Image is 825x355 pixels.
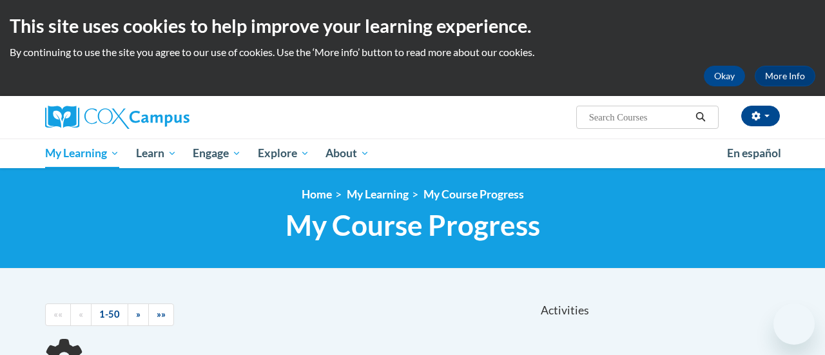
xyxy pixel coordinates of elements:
div: Main menu [35,139,790,168]
a: Next [128,303,149,326]
a: Engage [184,139,249,168]
a: Home [302,187,332,201]
input: Search Courses [588,110,691,125]
a: My Learning [37,139,128,168]
a: Cox Campus [45,106,277,129]
button: Okay [704,66,745,86]
p: By continuing to use the site you agree to our use of cookies. Use the ‘More info’ button to read... [10,45,815,59]
span: «« [53,309,63,320]
iframe: Button to launch messaging window [773,303,815,345]
a: Previous [70,303,92,326]
a: En español [719,140,790,167]
a: Learn [128,139,185,168]
span: Explore [258,146,309,161]
span: »» [157,309,166,320]
a: 1-50 [91,303,128,326]
span: My Course Progress [286,208,540,242]
span: About [325,146,369,161]
span: Engage [193,146,241,161]
button: Account Settings [741,106,780,126]
span: My Learning [45,146,119,161]
a: Begining [45,303,71,326]
a: My Learning [347,187,409,201]
img: Cox Campus [45,106,189,129]
span: Activities [541,303,589,318]
a: Explore [249,139,318,168]
button: Search [691,110,710,125]
h2: This site uses cookies to help improve your learning experience. [10,13,815,39]
a: About [318,139,378,168]
span: En español [727,146,781,160]
span: « [79,309,83,320]
span: » [136,309,141,320]
span: Learn [136,146,177,161]
a: End [148,303,174,326]
a: More Info [755,66,815,86]
a: My Course Progress [423,187,524,201]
